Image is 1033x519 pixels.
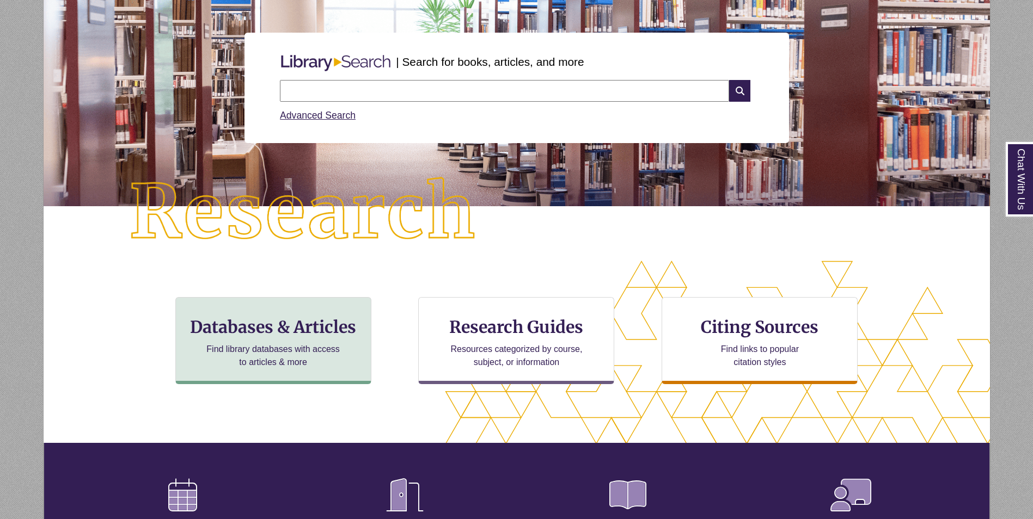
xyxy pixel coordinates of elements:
[202,343,344,369] p: Find library databases with access to articles & more
[707,343,813,369] p: Find links to popular citation styles
[185,317,362,337] h3: Databases & Articles
[280,110,356,121] a: Advanced Search
[396,53,584,70] p: | Search for books, articles, and more
[445,343,588,369] p: Resources categorized by course, subject, or information
[662,297,858,384] a: Citing Sources Find links to popular citation styles
[276,51,396,76] img: Libary Search
[418,297,614,384] a: Research Guides Resources categorized by course, subject, or information
[694,317,827,337] h3: Citing Sources
[427,317,605,337] h3: Research Guides
[729,80,750,102] i: Search
[90,139,516,287] img: Research
[175,297,371,384] a: Databases & Articles Find library databases with access to articles & more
